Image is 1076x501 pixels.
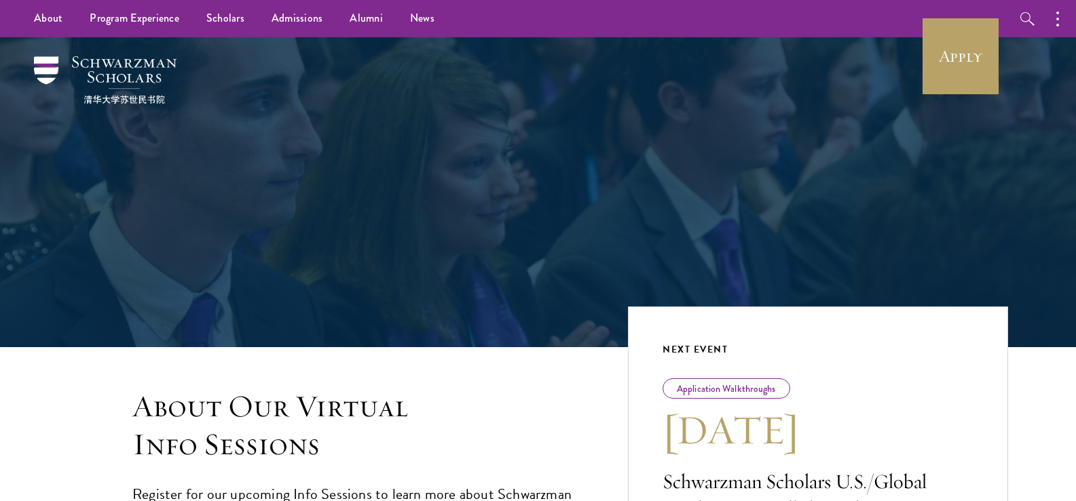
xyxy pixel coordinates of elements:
[663,341,973,358] div: Next Event
[663,378,790,399] div: Application Walkthroughs
[923,18,999,94] a: Apply
[34,56,177,104] img: Schwarzman Scholars
[132,388,574,464] h3: About Our Virtual Info Sessions
[663,405,973,454] h3: [DATE]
